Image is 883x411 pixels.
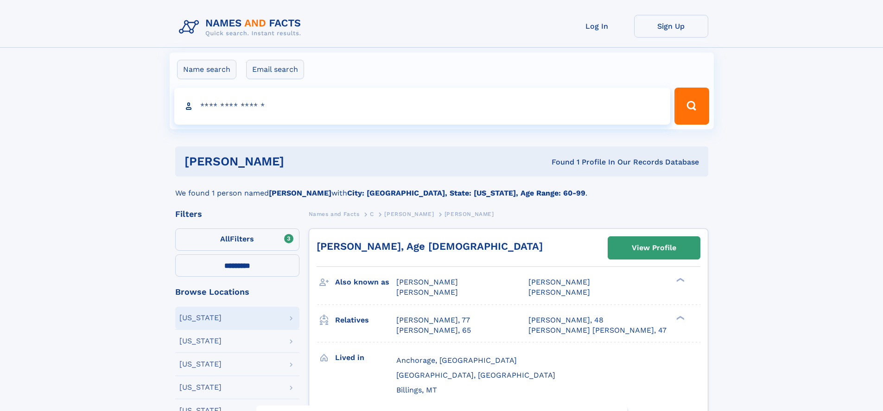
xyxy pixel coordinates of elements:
[370,208,374,220] a: C
[370,211,374,217] span: C
[179,360,222,368] div: [US_STATE]
[309,208,360,220] a: Names and Facts
[175,228,299,251] label: Filters
[608,237,700,259] a: View Profile
[179,314,222,322] div: [US_STATE]
[634,15,708,38] a: Sign Up
[674,277,685,283] div: ❯
[396,288,458,297] span: [PERSON_NAME]
[396,278,458,286] span: [PERSON_NAME]
[396,325,471,335] a: [PERSON_NAME], 65
[560,15,634,38] a: Log In
[335,274,396,290] h3: Also known as
[528,325,667,335] a: [PERSON_NAME] [PERSON_NAME], 47
[179,337,222,345] div: [US_STATE]
[184,156,418,167] h1: [PERSON_NAME]
[632,237,676,259] div: View Profile
[396,386,437,394] span: Billings, MT
[269,189,331,197] b: [PERSON_NAME]
[396,356,517,365] span: Anchorage, [GEOGRAPHIC_DATA]
[396,315,470,325] a: [PERSON_NAME], 77
[175,288,299,296] div: Browse Locations
[528,315,603,325] a: [PERSON_NAME], 48
[175,210,299,218] div: Filters
[674,315,685,321] div: ❯
[179,384,222,391] div: [US_STATE]
[528,278,590,286] span: [PERSON_NAME]
[445,211,494,217] span: [PERSON_NAME]
[384,208,434,220] a: [PERSON_NAME]
[220,234,230,243] span: All
[384,211,434,217] span: [PERSON_NAME]
[335,312,396,328] h3: Relatives
[674,88,709,125] button: Search Button
[246,60,304,79] label: Email search
[317,240,543,252] a: [PERSON_NAME], Age [DEMOGRAPHIC_DATA]
[347,189,585,197] b: City: [GEOGRAPHIC_DATA], State: [US_STATE], Age Range: 60-99
[335,350,396,366] h3: Lived in
[418,157,699,167] div: Found 1 Profile In Our Records Database
[175,15,309,40] img: Logo Names and Facts
[175,177,708,199] div: We found 1 person named with .
[177,60,236,79] label: Name search
[528,288,590,297] span: [PERSON_NAME]
[174,88,671,125] input: search input
[396,371,555,379] span: [GEOGRAPHIC_DATA], [GEOGRAPHIC_DATA]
